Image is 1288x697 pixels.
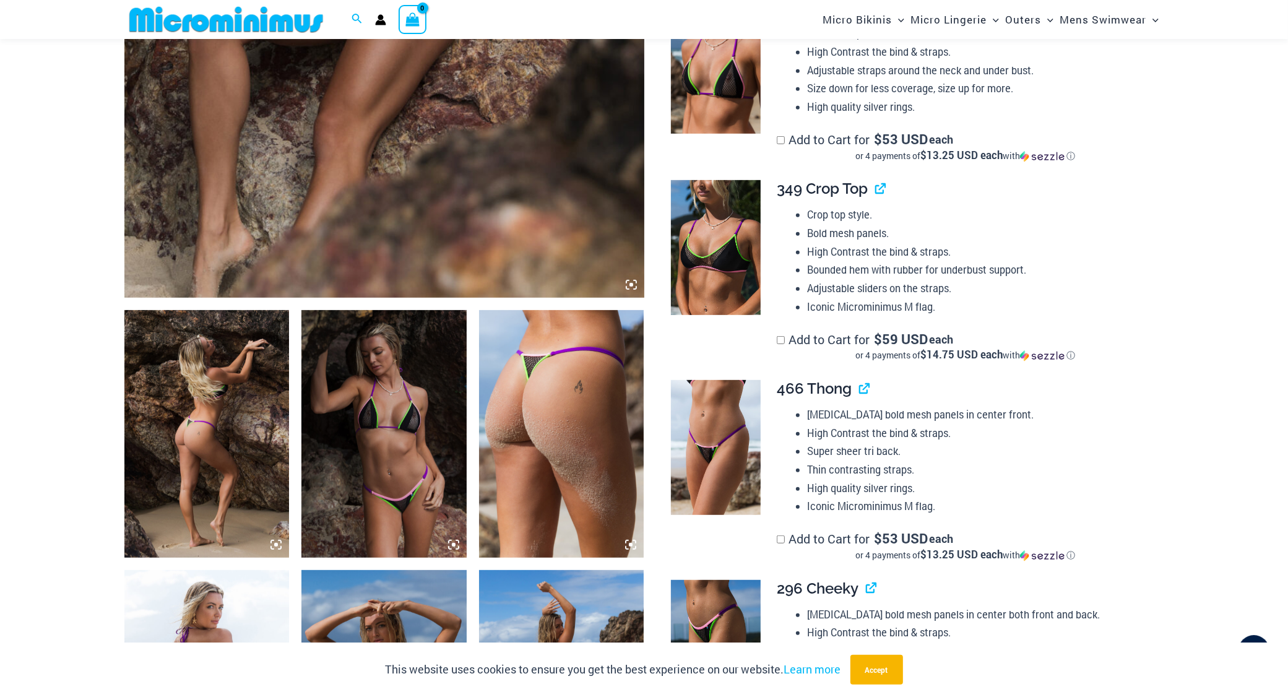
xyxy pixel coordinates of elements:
span: Menu Toggle [1146,4,1159,35]
span: Menu Toggle [1041,4,1053,35]
span: $13.25 USD each [920,148,1003,162]
img: Sezzle [1020,550,1065,561]
li: Bounded hem with rubber for underbust support. [807,261,1154,279]
li: Thin contrasting straps. [807,461,1154,479]
li: Adjustable straps around the neck and under bust. [807,61,1154,80]
div: or 4 payments of$14.75 USD eachwithSezzle Click to learn more about Sezzle [777,349,1154,361]
span: 53 USD [874,133,928,145]
li: Size down for less coverage, size up for more. [807,79,1154,98]
li: High quality silver rings. [807,479,1154,498]
div: or 4 payments of with [777,549,1154,561]
span: Mens Swimwear [1060,4,1146,35]
input: Add to Cart for$59 USD eachor 4 payments of$14.75 USD eachwithSezzle Click to learn more about Se... [777,336,785,344]
span: each [929,333,953,345]
span: each [929,133,953,145]
p: This website uses cookies to ensure you get the best experience on our website. [386,660,841,679]
span: $ [874,130,882,148]
li: Bold mesh panels. [807,224,1154,243]
span: $ [874,330,882,348]
img: Reckless Neon Crush Black Neon 349 Crop Top [671,180,761,315]
input: Add to Cart for$53 USD eachor 4 payments of$13.25 USD eachwithSezzle Click to learn more about Se... [777,136,785,144]
a: Mens SwimwearMenu ToggleMenu Toggle [1057,4,1162,35]
li: High Contrast the bind & straps. [807,623,1154,642]
li: Iconic Microminimus M flag. [807,497,1154,516]
li: Adjustable sliders on the straps. [807,279,1154,298]
li: [MEDICAL_DATA] bold mesh panels in center both front and back. [807,605,1154,624]
label: Add to Cart for [777,331,1154,362]
div: or 4 payments of$13.25 USD eachwithSezzle Click to learn more about Sezzle [777,150,1154,162]
img: Sezzle [1020,151,1065,162]
img: Reckless Neon Crush Black Neon 466 Thong [479,310,644,558]
span: each [929,532,953,545]
li: Super sheer tri back. [807,442,1154,461]
li: High Contrast the bind & straps. [807,243,1154,261]
span: Micro Lingerie [910,4,987,35]
label: Add to Cart for [777,131,1154,162]
div: or 4 payments of$13.25 USD eachwithSezzle Click to learn more about Sezzle [777,549,1154,561]
img: MM SHOP LOGO FLAT [124,6,328,33]
img: Sezzle [1020,350,1065,361]
span: Micro Bikinis [823,4,892,35]
li: High Contrast the bind & straps. [807,424,1154,443]
img: Reckless Neon Crush Black Neon 466 Thong [671,380,761,515]
nav: Site Navigation [818,2,1164,37]
label: Add to Cart for [777,530,1154,561]
span: 349 Crop Top [777,180,868,197]
a: Micro BikinisMenu ToggleMenu Toggle [819,4,907,35]
a: Micro LingerieMenu ToggleMenu Toggle [907,4,1002,35]
div: or 4 payments of with [777,150,1154,162]
li: High quality silver rings. [807,98,1154,116]
span: $13.25 USD each [920,547,1003,561]
a: Learn more [784,662,841,677]
a: View Shopping Cart, empty [399,5,427,33]
span: 53 USD [874,532,928,545]
div: or 4 payments of with [777,349,1154,361]
span: $ [874,529,882,547]
span: 59 USD [874,333,928,345]
a: Account icon link [375,14,386,25]
button: Accept [850,655,903,685]
a: Search icon link [352,12,363,28]
img: Reckless Neon Crush Black Neon 306 Tri Top 296 Cheeky [301,310,467,558]
li: [MEDICAL_DATA] bold mesh panels in center front. [807,405,1154,424]
span: Outers [1005,4,1041,35]
span: 466 Thong [777,379,852,397]
li: High Contrast the bind & straps. [807,43,1154,61]
span: 296 Cheeky [777,579,858,597]
a: OutersMenu ToggleMenu Toggle [1002,4,1057,35]
li: Crop top style. [807,206,1154,224]
img: Reckless Neon Crush Black Neon 349 Crop Top 466 Thong [124,310,290,558]
span: $14.75 USD each [920,347,1003,361]
span: Menu Toggle [987,4,999,35]
li: Iconic Microminimus M flag. [807,298,1154,316]
input: Add to Cart for$53 USD eachor 4 payments of$13.25 USD eachwithSezzle Click to learn more about Se... [777,535,785,543]
span: Menu Toggle [892,4,904,35]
